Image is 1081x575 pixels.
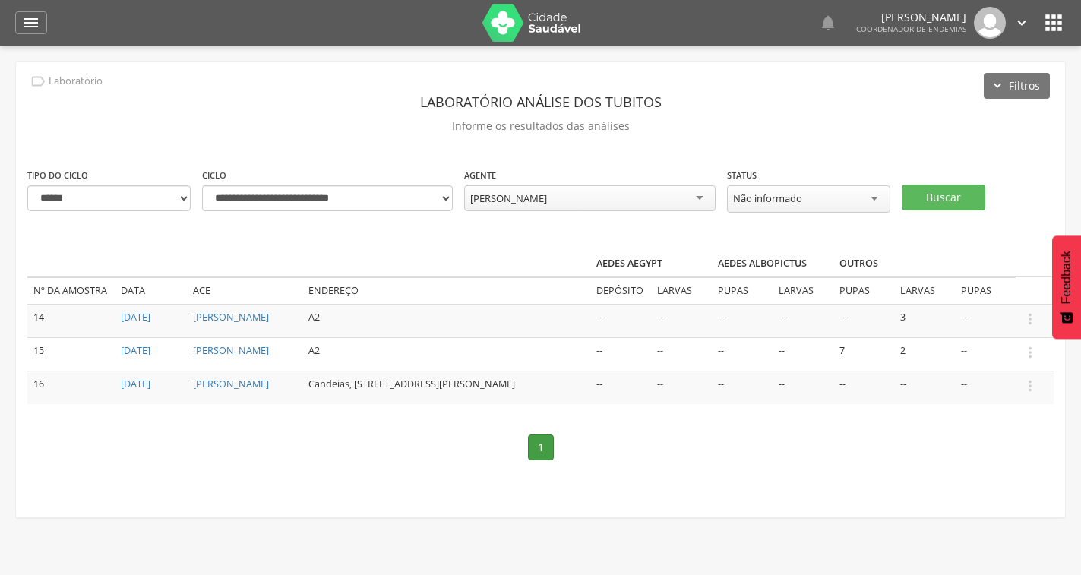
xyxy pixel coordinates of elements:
a: [PERSON_NAME] [193,378,269,390]
td: Larvas [773,277,833,304]
td: 2 [894,337,955,371]
td: Larvas [894,277,955,304]
td: ACE [187,277,302,304]
td: -- [773,337,833,371]
i:  [1013,14,1030,31]
p: Laboratório [49,75,103,87]
td: -- [651,304,712,337]
span: Coordenador de Endemias [856,24,966,34]
p: [PERSON_NAME] [856,12,966,23]
td: -- [590,371,651,403]
a: [PERSON_NAME] [193,344,269,357]
th: Outros [833,251,955,277]
i:  [1022,344,1038,361]
td: 3 [894,304,955,337]
a: [DATE] [121,311,150,324]
a: [DATE] [121,344,150,357]
td: -- [651,337,712,371]
i:  [22,14,40,32]
td: 15 [27,337,115,371]
a:  [15,11,47,34]
td: -- [590,304,651,337]
i:  [30,73,46,90]
div: Não informado [733,191,802,205]
a:  [819,7,837,39]
td: 16 [27,371,115,403]
td: 7 [833,337,894,371]
i:  [1022,311,1038,327]
td: Pupas [712,277,773,304]
td: -- [833,304,894,337]
a: [DATE] [121,378,150,390]
td: Candeias, [STREET_ADDRESS][PERSON_NAME] [302,371,590,403]
td: Endereço [302,277,590,304]
td: -- [955,371,1016,403]
button: Buscar [902,185,985,210]
td: Pupas [833,277,894,304]
i:  [1022,378,1038,394]
td: Larvas [651,277,712,304]
a: [PERSON_NAME] [193,311,269,324]
span: Feedback [1060,251,1073,304]
td: -- [773,304,833,337]
td: -- [651,371,712,403]
label: Agente [464,169,496,182]
td: -- [894,371,955,403]
label: Ciclo [202,169,226,182]
button: Filtros [984,73,1050,99]
td: A2 [302,304,590,337]
button: Feedback - Mostrar pesquisa [1052,235,1081,339]
div: [PERSON_NAME] [470,191,547,205]
td: Nº da amostra [27,277,115,304]
td: -- [590,337,651,371]
td: -- [712,337,773,371]
p: Informe os resultados das análises [27,115,1054,137]
td: A2 [302,337,590,371]
td: Data [115,277,187,304]
td: -- [773,371,833,403]
td: -- [712,304,773,337]
i:  [819,14,837,32]
td: -- [712,371,773,403]
td: Depósito [590,277,651,304]
td: -- [833,371,894,403]
td: Pupas [955,277,1016,304]
label: Tipo do ciclo [27,169,88,182]
td: 14 [27,304,115,337]
i:  [1041,11,1066,35]
td: -- [955,304,1016,337]
td: -- [955,337,1016,371]
label: Status [727,169,757,182]
a: 1 [528,434,554,460]
header: Laboratório análise dos tubitos [27,88,1054,115]
a:  [1013,7,1030,39]
th: Aedes aegypt [590,251,712,277]
th: Aedes albopictus [712,251,833,277]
